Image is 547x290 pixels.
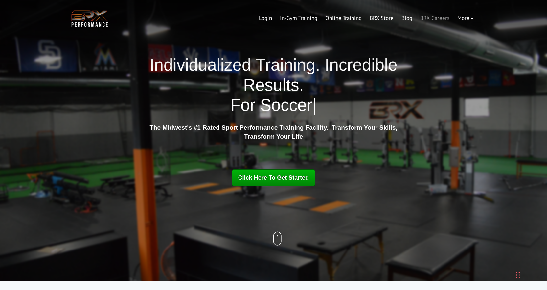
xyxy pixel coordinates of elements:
[416,11,453,26] a: BRX Careers
[453,11,477,26] a: More
[276,11,321,26] a: In-Gym Training
[255,11,276,26] a: Login
[70,9,109,29] img: BRX Transparent Logo-2
[516,265,520,285] div: Drag
[230,96,312,115] span: For Soccer
[321,11,366,26] a: Online Training
[366,11,398,26] a: BRX Store
[232,169,316,186] a: Click Here To Get Started
[147,55,400,116] h1: Individualized Training. Incredible Results.
[398,11,416,26] a: Blog
[255,11,477,26] div: Navigation Menu
[312,96,317,115] span: |
[238,174,309,181] span: Click Here To Get Started
[149,124,397,140] strong: The Midwest's #1 Rated Sport Performance Training Facility. Transform Your Skills, Transform Your...
[454,219,547,290] iframe: Chat Widget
